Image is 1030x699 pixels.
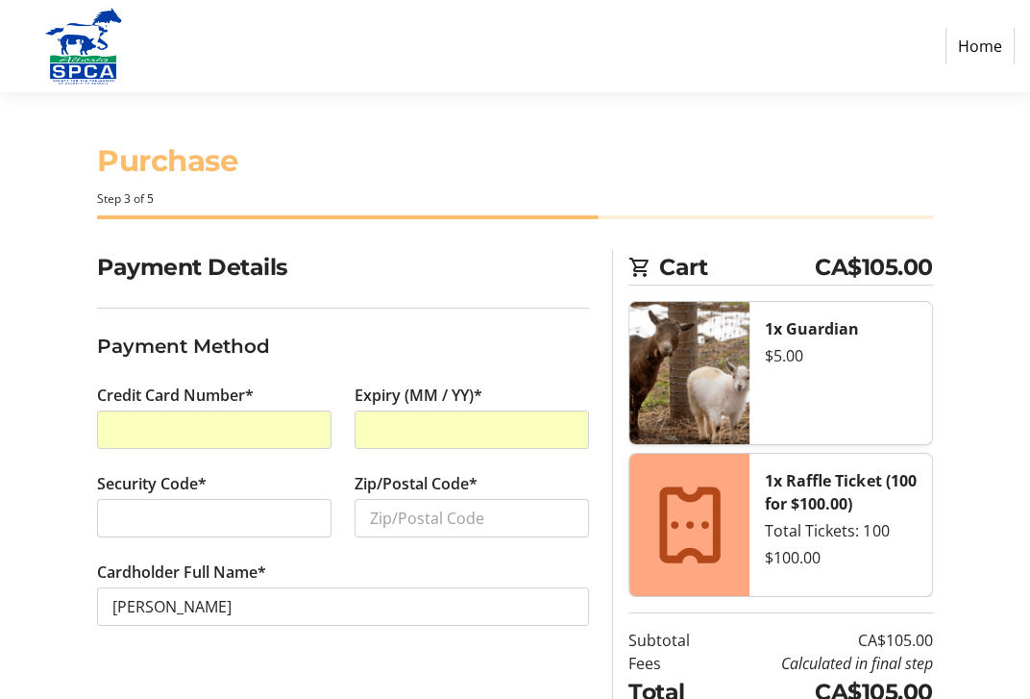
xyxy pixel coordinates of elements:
td: Fees [628,652,716,675]
a: Home [945,28,1015,64]
td: Calculated in final step [717,652,933,675]
label: Zip/Postal Code* [355,472,478,495]
iframe: Secure expiration date input frame [370,418,574,441]
input: Card Holder Name [97,587,589,626]
label: Expiry (MM / YY)* [355,384,482,407]
label: Security Code* [97,472,207,495]
h2: Payment Details [97,250,589,284]
label: Credit Card Number* [97,384,254,407]
div: Step 3 of 5 [97,190,932,208]
td: Subtotal [628,629,716,652]
iframe: Secure card number input frame [112,418,316,441]
h1: Purchase [97,138,932,183]
strong: 1x Guardian [765,318,859,339]
td: CA$105.00 [717,629,933,652]
div: $100.00 [765,546,916,569]
span: CA$105.00 [815,250,933,284]
div: $5.00 [765,344,916,367]
iframe: Secure CVC input frame [112,507,316,530]
strong: 1x Raffle Ticket (100 for $100.00) [765,470,916,514]
label: Cardholder Full Name* [97,561,266,584]
h3: Payment Method [97,332,589,361]
span: Cart [659,250,815,284]
div: Total Tickets: 100 [765,519,916,542]
img: Guardian [629,302,749,444]
input: Zip/Postal Code [355,499,589,537]
img: Alberta SPCA's Logo [15,8,152,85]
